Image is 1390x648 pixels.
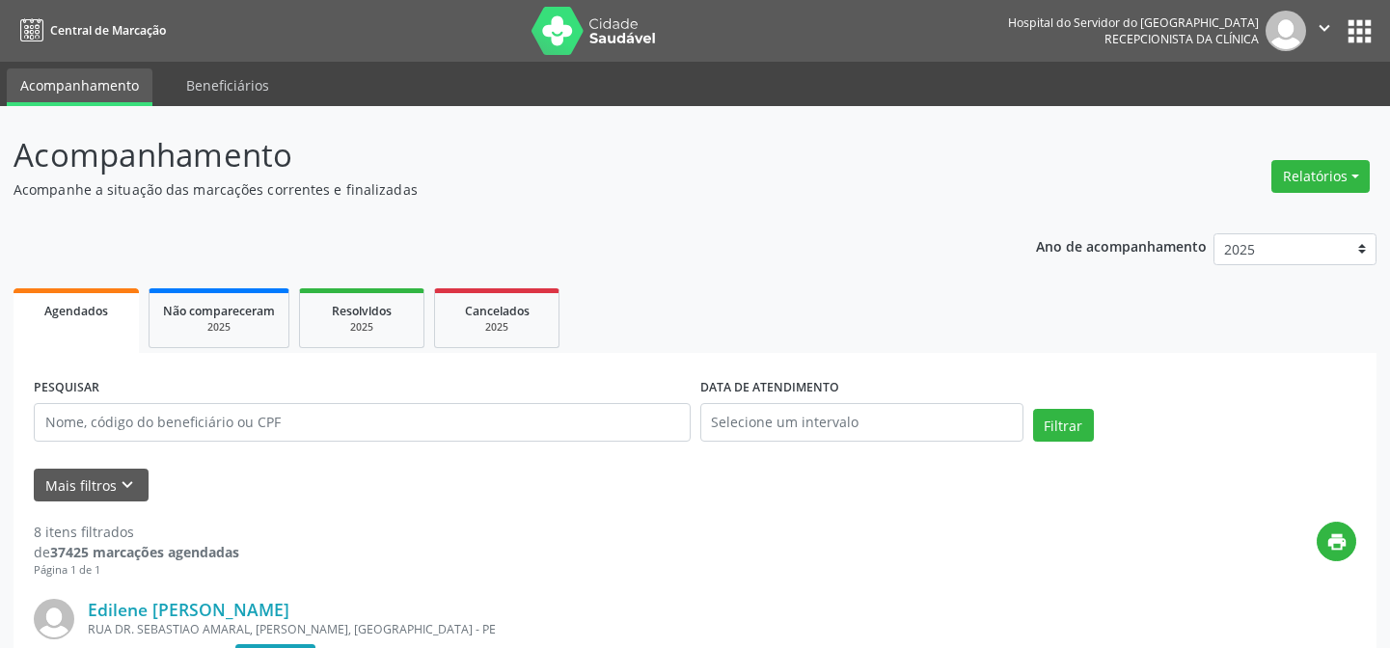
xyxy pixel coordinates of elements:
button: Relatórios [1271,160,1370,193]
span: Não compareceram [163,303,275,319]
label: DATA DE ATENDIMENTO [700,373,839,403]
span: Central de Marcação [50,22,166,39]
div: 2025 [449,320,545,335]
div: Página 1 de 1 [34,562,239,579]
span: Resolvidos [332,303,392,319]
p: Acompanhamento [14,131,968,179]
i:  [1314,17,1335,39]
div: 8 itens filtrados [34,522,239,542]
i: print [1326,531,1348,553]
a: Acompanhamento [7,68,152,106]
img: img [34,599,74,639]
strong: 37425 marcações agendadas [50,543,239,561]
i: keyboard_arrow_down [117,474,138,496]
span: Agendados [44,303,108,319]
label: PESQUISAR [34,373,99,403]
div: 2025 [163,320,275,335]
img: img [1266,11,1306,51]
span: Cancelados [465,303,530,319]
div: Hospital do Servidor do [GEOGRAPHIC_DATA] [1008,14,1259,31]
input: Nome, código do beneficiário ou CPF [34,403,691,442]
a: Edilene [PERSON_NAME] [88,599,289,620]
button: apps [1343,14,1376,48]
button: print [1317,522,1356,561]
input: Selecione um intervalo [700,403,1023,442]
button: Mais filtroskeyboard_arrow_down [34,469,149,502]
button:  [1306,11,1343,51]
p: Ano de acompanhamento [1036,233,1207,257]
a: Central de Marcação [14,14,166,46]
span: Recepcionista da clínica [1104,31,1259,47]
div: 2025 [313,320,410,335]
button: Filtrar [1033,409,1094,442]
a: Beneficiários [173,68,283,102]
p: Acompanhe a situação das marcações correntes e finalizadas [14,179,968,200]
div: RUA DR. SEBASTIAO AMARAL, [PERSON_NAME], [GEOGRAPHIC_DATA] - PE [88,621,1067,637]
div: de [34,542,239,562]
